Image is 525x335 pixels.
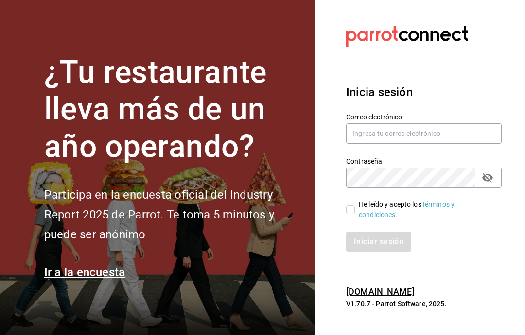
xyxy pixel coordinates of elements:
input: Ingresa tu correo electrónico [346,123,502,144]
p: V1.70.7 - Parrot Software, 2025. [346,299,502,309]
label: Correo electrónico [346,113,502,120]
label: Contraseña [346,157,502,164]
button: passwordField [479,169,496,186]
a: [DOMAIN_NAME] [346,286,415,297]
div: He leído y acepto los [359,200,494,220]
h1: ¿Tu restaurante lleva más de un año operando? [44,54,303,166]
a: Ir a la encuesta [44,266,125,279]
h3: Inicia sesión [346,84,502,101]
h2: Participa en la encuesta oficial del Industry Report 2025 de Parrot. Te toma 5 minutos y puede se... [44,185,303,244]
a: Términos y condiciones. [359,201,455,218]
